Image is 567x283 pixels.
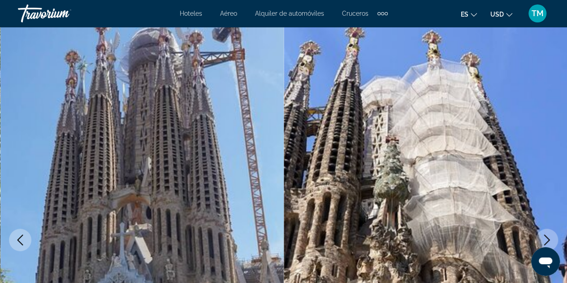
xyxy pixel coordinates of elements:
[377,6,388,21] button: Extra navigation items
[526,4,549,23] button: User Menu
[9,229,31,251] button: Previous image
[536,229,558,251] button: Next image
[490,8,512,21] button: Change currency
[531,247,560,276] iframe: Button to launch messaging window
[461,8,477,21] button: Change language
[255,10,324,17] a: Alquiler de automóviles
[342,10,368,17] a: Cruceros
[532,9,544,18] span: TM
[18,2,108,25] a: Travorium
[180,10,202,17] a: Hoteles
[461,11,468,18] span: es
[490,11,504,18] span: USD
[220,10,237,17] a: Aéreo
